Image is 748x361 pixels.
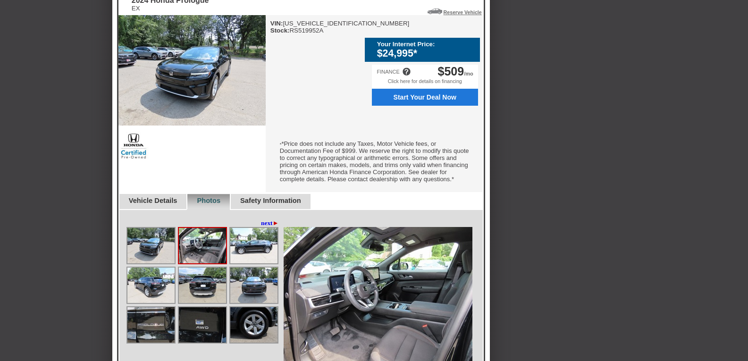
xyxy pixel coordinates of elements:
span: Start Your Deal Now [377,93,473,101]
img: Image.aspx [179,228,226,263]
img: Image.aspx [179,307,226,343]
img: Image.aspx [230,307,277,343]
img: Image.aspx [127,268,175,303]
img: Certified Pre-Owned Honda [118,132,149,160]
div: [US_VEHICLE_IDENTIFICATION_NUMBER] RS519952A [270,20,410,34]
a: Photos [197,197,220,204]
div: /mo [438,65,473,78]
div: FINANCE [377,69,399,75]
font: *Price does not include any Taxes, Motor Vehicle fees, or Documentation Fee of $999. We reserve t... [280,140,469,183]
div: Your Internet Price: [377,41,475,48]
img: Image.aspx [230,228,277,263]
a: next► [261,219,279,227]
a: Vehicle Details [129,197,177,204]
div: EX [132,5,209,12]
img: Icon_ReserveVehicleCar.png [428,8,442,14]
div: $24,995* [377,48,475,59]
span: ► [273,219,279,227]
span: $509 [438,65,464,78]
div: Click here for details on financing [372,78,478,89]
b: Stock: [270,27,290,34]
a: Safety Information [240,197,301,204]
img: Image.aspx [127,307,175,343]
img: Image.aspx [179,268,226,303]
b: VIN: [270,20,283,27]
img: Image.aspx [127,228,175,263]
img: Image.aspx [230,268,277,303]
a: Reserve Vehicle [444,9,482,15]
img: 2024 Honda Prologue [118,15,266,126]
